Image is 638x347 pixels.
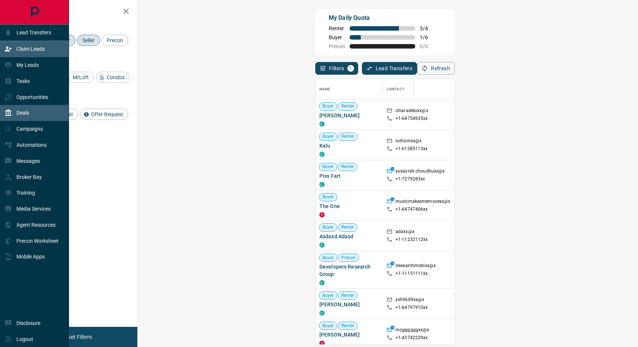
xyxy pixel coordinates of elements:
[319,263,379,278] span: Developers Research Group
[338,133,357,140] span: Renter
[395,270,428,277] p: +1- 11151111xx
[319,152,325,157] div: condos.ca
[315,62,358,75] button: Filters1
[395,146,428,152] p: +1- 61385113xx
[395,335,428,341] p: +1- 43742229xx
[319,103,337,109] span: Buyer
[319,133,337,140] span: Buyer
[319,331,379,338] span: [PERSON_NAME]
[319,242,325,248] div: condos.ca
[62,72,94,83] div: MrLoft
[88,111,126,117] span: Offer Request
[338,224,357,230] span: Renter
[338,255,359,261] span: Precon
[420,25,436,31] span: 3 / 4
[319,280,325,285] div: condos.ca
[395,263,436,270] p: iresearchmobixx@x
[319,79,331,100] div: Name
[319,142,379,149] span: Kalu
[319,194,337,200] span: Buyer
[395,176,425,182] p: +1- 7279283xx
[420,34,436,40] span: 1 / 6
[338,292,357,299] span: Renter
[319,212,325,217] div: property.ca
[319,202,379,210] span: The One
[319,164,337,170] span: Buyer
[319,341,325,346] div: property.ca
[319,323,337,329] span: Buyer
[338,103,357,109] span: Renter
[329,25,345,31] span: Renter
[395,138,422,146] p: ruthomxx@x
[80,37,97,43] span: Seller
[319,112,379,119] span: [PERSON_NAME]
[329,34,345,40] span: Buyer
[395,168,445,176] p: yusayrah.choudhuxx@x
[387,79,404,100] div: Contact
[319,301,379,308] span: [PERSON_NAME]
[104,74,127,80] span: Condos
[329,43,345,49] span: Precon
[395,108,428,115] p: chiaradeluxx@x
[338,323,357,329] span: Renter
[395,115,428,122] p: +1- 64754935xx
[338,164,357,170] span: Renter
[362,62,417,75] button: Lead Transfers
[77,35,100,46] div: Seller
[395,297,424,304] p: ysh9689xx@x
[57,331,97,343] button: Reset Filters
[319,172,379,180] span: Piss Fart
[101,35,128,46] div: Precon
[96,72,130,83] div: Condos
[104,37,126,43] span: Precon
[395,236,428,243] p: +1- 11232112xx
[24,7,130,16] h2: Filters
[348,66,353,71] span: 1
[319,255,337,261] span: Buyer
[395,304,428,311] p: +1- 64797910xx
[319,233,379,240] span: Asdasd Adasd
[319,224,337,230] span: Buyer
[329,13,436,22] p: My Daily Quota
[395,229,415,236] p: adaxx@x
[316,79,383,100] div: Name
[319,182,325,187] div: condos.ca
[395,327,429,335] p: moggggggxx@x
[383,79,442,100] div: Contact
[395,206,428,213] p: +1- 64747406xx
[417,62,455,75] button: Refresh
[395,198,451,206] p: musicmakesmemovexx@x
[319,310,325,316] div: condos.ca
[319,292,337,299] span: Buyer
[420,43,436,49] span: 0 / 0
[70,74,91,80] span: MrLoft
[319,121,325,127] div: condos.ca
[80,109,128,120] div: Offer Request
